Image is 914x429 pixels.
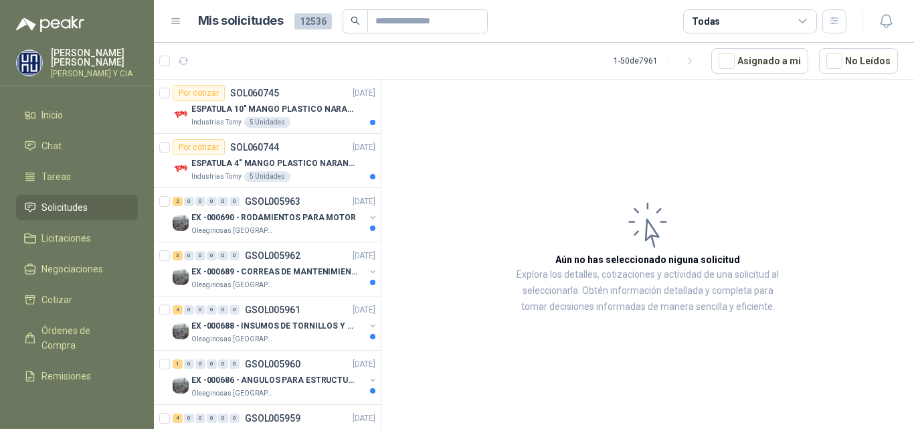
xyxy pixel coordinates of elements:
[353,141,375,154] p: [DATE]
[191,117,242,128] p: Industrias Tomy
[218,251,228,260] div: 0
[207,197,217,206] div: 0
[230,414,240,423] div: 0
[191,374,358,387] p: EX -000686 - ANGULOS PARA ESTRUCTURAS DE FOSA DE L
[244,117,290,128] div: 5 Unidades
[173,414,183,423] div: 4
[245,359,300,369] p: GSOL005960
[195,359,205,369] div: 0
[195,305,205,315] div: 0
[51,70,138,78] p: [PERSON_NAME] Y CIA
[294,13,332,29] span: 12536
[353,358,375,371] p: [DATE]
[173,356,378,399] a: 1 0 0 0 0 0 GSOL005960[DATE] Company LogoEX -000686 - ANGULOS PARA ESTRUCTURAS DE FOSA DE LOleagi...
[16,256,138,282] a: Negociaciones
[230,143,279,152] p: SOL060744
[191,280,276,290] p: Oleaginosas [GEOGRAPHIC_DATA][PERSON_NAME]
[614,50,701,72] div: 1 - 50 de 7961
[218,305,228,315] div: 0
[184,251,194,260] div: 0
[198,11,284,31] h1: Mis solicitudes
[207,251,217,260] div: 0
[195,251,205,260] div: 0
[245,197,300,206] p: GSOL005963
[173,302,378,345] a: 4 0 0 0 0 0 GSOL005961[DATE] Company LogoEX -000688 - INSUMOS DE TORNILLOS Y TUERCASOleaginosas [...
[353,304,375,317] p: [DATE]
[230,359,240,369] div: 0
[173,139,225,155] div: Por cotizar
[184,197,194,206] div: 0
[195,414,205,423] div: 0
[173,323,189,339] img: Company Logo
[245,305,300,315] p: GSOL005961
[819,48,898,74] button: No Leídos
[17,50,42,76] img: Company Logo
[16,287,138,313] a: Cotizar
[173,248,378,290] a: 3 0 0 0 0 0 GSOL005962[DATE] Company LogoEX -000689 - CORREAS DE MANTENIMIENTOOleaginosas [GEOGRA...
[191,157,358,170] p: ESPATULA 4" MANGO PLASTICO NARANJA MARCA TRUPPER
[711,48,808,74] button: Asignado a mi
[191,171,242,182] p: Industrias Tomy
[353,412,375,425] p: [DATE]
[353,87,375,100] p: [DATE]
[173,269,189,285] img: Company Logo
[207,414,217,423] div: 0
[184,359,194,369] div: 0
[16,195,138,220] a: Solicitudes
[245,251,300,260] p: GSOL005962
[173,106,189,122] img: Company Logo
[16,16,84,32] img: Logo peakr
[555,252,740,267] h3: Aún no has seleccionado niguna solicitud
[245,414,300,423] p: GSOL005959
[16,318,138,358] a: Órdenes de Compra
[230,197,240,206] div: 0
[191,388,276,399] p: Oleaginosas [GEOGRAPHIC_DATA][PERSON_NAME]
[191,266,358,278] p: EX -000689 - CORREAS DE MANTENIMIENTO
[16,164,138,189] a: Tareas
[41,292,72,307] span: Cotizar
[191,334,276,345] p: Oleaginosas [GEOGRAPHIC_DATA][PERSON_NAME]
[41,108,63,122] span: Inicio
[218,414,228,423] div: 0
[16,133,138,159] a: Chat
[191,103,358,116] p: ESPATULA 10" MANGO PLASTICO NARANJA MARCA TRUPPER
[41,200,88,215] span: Solicitudes
[173,85,225,101] div: Por cotizar
[218,359,228,369] div: 0
[173,251,183,260] div: 3
[218,197,228,206] div: 0
[41,369,91,383] span: Remisiones
[41,262,103,276] span: Negociaciones
[207,305,217,315] div: 0
[173,193,378,236] a: 2 0 0 0 0 0 GSOL005963[DATE] Company LogoEX -000690 - RODAMIENTOS PARA MOTOROleaginosas [GEOGRAPH...
[16,226,138,251] a: Licitaciones
[353,195,375,208] p: [DATE]
[173,359,183,369] div: 1
[184,305,194,315] div: 0
[173,377,189,394] img: Company Logo
[16,363,138,389] a: Remisiones
[41,139,62,153] span: Chat
[173,197,183,206] div: 2
[207,359,217,369] div: 0
[41,231,91,246] span: Licitaciones
[16,102,138,128] a: Inicio
[51,48,138,67] p: [PERSON_NAME] [PERSON_NAME]
[191,211,356,224] p: EX -000690 - RODAMIENTOS PARA MOTOR
[154,80,381,134] a: Por cotizarSOL060745[DATE] Company LogoESPATULA 10" MANGO PLASTICO NARANJA MARCA TRUPPERIndustria...
[230,305,240,315] div: 0
[191,226,276,236] p: Oleaginosas [GEOGRAPHIC_DATA][PERSON_NAME]
[173,161,189,177] img: Company Logo
[191,320,358,333] p: EX -000688 - INSUMOS DE TORNILLOS Y TUERCAS
[41,169,71,184] span: Tareas
[173,215,189,231] img: Company Logo
[230,251,240,260] div: 0
[173,305,183,315] div: 4
[184,414,194,423] div: 0
[41,323,125,353] span: Órdenes de Compra
[154,134,381,188] a: Por cotizarSOL060744[DATE] Company LogoESPATULA 4" MANGO PLASTICO NARANJA MARCA TRUPPERIndustrias...
[515,267,780,315] p: Explora los detalles, cotizaciones y actividad de una solicitud al seleccionarla. Obtén informaci...
[16,394,138,420] a: Configuración
[195,197,205,206] div: 0
[351,16,360,25] span: search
